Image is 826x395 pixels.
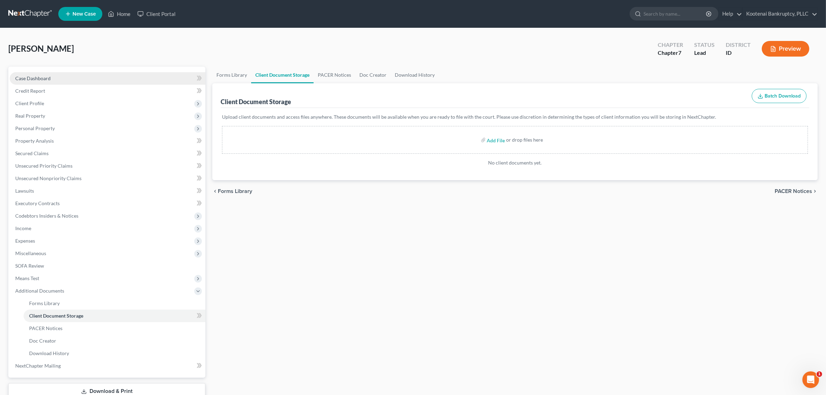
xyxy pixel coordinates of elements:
img: logo [14,16,54,22]
a: SOFA Review [10,260,205,272]
div: Send us a messageWe typically reply in a few hours [7,82,132,108]
span: Batch Download [765,93,801,99]
div: We typically reply in a few hours [14,95,116,102]
div: Status [694,41,715,49]
span: SOFA Review [15,263,44,269]
a: Doc Creator [355,67,391,83]
a: Secured Claims [10,147,205,160]
span: PACER Notices [29,325,62,331]
div: ID [726,49,751,57]
span: Codebtors Insiders & Notices [15,213,78,219]
a: Case Dashboard [10,72,205,85]
a: Property Analysis [10,135,205,147]
span: Secured Claims [15,150,49,156]
a: Download History [24,347,205,360]
img: Profile image for James [81,11,95,25]
a: Client Portal [134,8,179,20]
div: Chapter [658,49,683,57]
div: Adding Income [10,164,129,177]
span: Client Profile [15,100,44,106]
a: Forms Library [24,297,205,310]
a: Unsecured Priority Claims [10,160,205,172]
div: District [726,41,751,49]
div: or drop files here [506,136,543,143]
div: Chapter [658,41,683,49]
span: Lawsuits [15,188,34,194]
span: Home [15,234,31,239]
div: Adding Income [14,167,116,174]
span: NextChapter Mailing [15,363,61,369]
span: Search for help [14,118,56,125]
span: New Case [73,11,96,17]
input: Search by name... [644,7,707,20]
span: Additional Documents [15,288,64,294]
span: Forms Library [29,300,60,306]
span: Expenses [15,238,35,244]
i: chevron_right [812,188,818,194]
div: Statement of Financial Affairs - Payments Made in the Last 90 days [10,131,129,151]
span: Real Property [15,113,45,119]
i: chevron_left [212,188,218,194]
span: Unsecured Priority Claims [15,163,73,169]
p: Upload client documents and access files anywhere. These documents will be available when you are... [222,114,808,120]
a: NextChapter Mailing [10,360,205,372]
span: Client Document Storage [29,313,83,319]
a: Doc Creator [24,335,205,347]
p: How can we help? [14,61,125,73]
span: Forms Library [218,188,252,194]
a: Lawsuits [10,185,205,197]
span: Messages [58,234,82,239]
div: Send us a message [14,87,116,95]
span: Doc Creator [29,338,56,344]
a: Client Document Storage [24,310,205,322]
a: PACER Notices [24,322,205,335]
span: [PERSON_NAME] [8,43,74,53]
div: Attorney's Disclosure of Compensation [10,151,129,164]
button: Help [93,217,139,244]
span: Means Test [15,275,39,281]
span: Credit Report [15,88,45,94]
a: Unsecured Nonpriority Claims [10,172,205,185]
p: No client documents yet. [222,159,808,166]
div: Lead [694,49,715,57]
span: 1 [817,371,822,377]
button: Preview [762,41,809,57]
a: Help [719,8,742,20]
span: Unsecured Nonpriority Claims [15,175,82,181]
a: Kootenai Bankruptcy, PLLC [743,8,817,20]
a: Forms Library [212,67,251,83]
button: chevron_left Forms Library [212,188,252,194]
a: PACER Notices [314,67,355,83]
button: Search for help [10,115,129,128]
div: Statement of Financial Affairs - Payments Made in the Last 90 days [14,134,116,149]
a: Client Document Storage [251,67,314,83]
img: Profile image for Lindsey [94,11,108,25]
div: Amendments [14,180,116,187]
span: Property Analysis [15,138,54,144]
iframe: To enrich screen reader interactions, please activate Accessibility in Grammarly extension settings [802,371,819,388]
img: Profile image for Emma [68,11,82,25]
div: Amendments [10,177,129,190]
span: Personal Property [15,125,55,131]
button: Batch Download [752,89,807,103]
button: PACER Notices chevron_right [775,188,818,194]
span: Download History [29,350,69,356]
div: Attorney's Disclosure of Compensation [14,154,116,161]
a: Executory Contracts [10,197,205,210]
a: Home [104,8,134,20]
span: Income [15,225,31,231]
span: Executory Contracts [15,200,60,206]
span: Help [110,234,121,239]
a: Download History [391,67,439,83]
div: Client Document Storage [221,98,291,106]
span: PACER Notices [775,188,812,194]
p: Hi there! [14,49,125,61]
a: Credit Report [10,85,205,97]
span: Case Dashboard [15,75,51,81]
div: Close [119,11,132,24]
span: Miscellaneous [15,250,46,256]
span: 7 [678,49,681,56]
button: Messages [46,217,92,244]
